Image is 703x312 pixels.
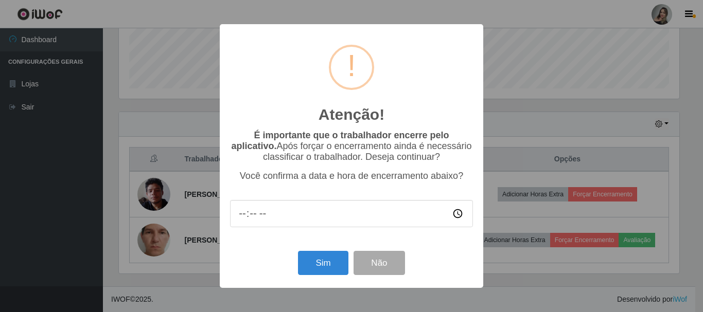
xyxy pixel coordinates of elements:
p: Você confirma a data e hora de encerramento abaixo? [230,171,473,181]
button: Não [354,251,405,275]
h2: Atenção! [319,105,384,124]
b: É importante que o trabalhador encerre pelo aplicativo. [231,130,449,151]
p: Após forçar o encerramento ainda é necessário classificar o trabalhador. Deseja continuar? [230,130,473,162]
button: Sim [298,251,348,275]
